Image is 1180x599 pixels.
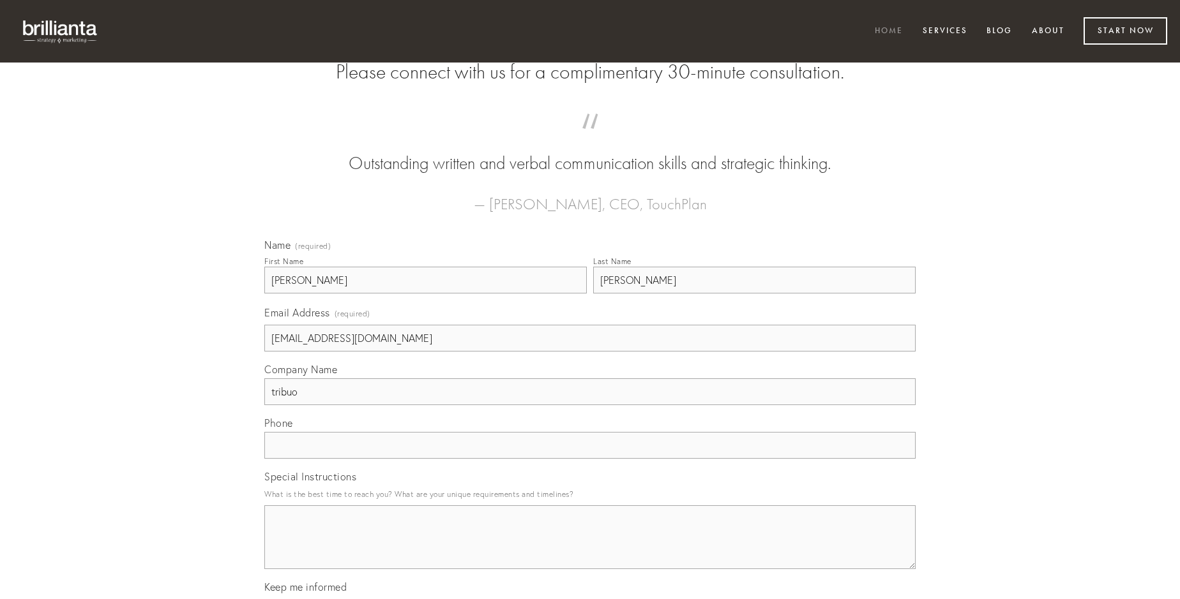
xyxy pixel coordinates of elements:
[264,417,293,429] span: Phone
[335,305,370,322] span: (required)
[593,256,632,266] div: Last Name
[264,60,916,84] h2: Please connect with us for a complimentary 30-minute consultation.
[264,306,330,319] span: Email Address
[264,363,337,376] span: Company Name
[264,256,303,266] div: First Name
[978,21,1020,42] a: Blog
[1084,17,1167,45] a: Start Now
[866,21,911,42] a: Home
[264,485,916,503] p: What is the best time to reach you? What are your unique requirements and timelines?
[914,21,976,42] a: Services
[13,13,109,50] img: brillianta - research, strategy, marketing
[295,242,331,250] span: (required)
[1024,21,1073,42] a: About
[285,176,895,217] figcaption: — [PERSON_NAME], CEO, TouchPlan
[264,470,356,483] span: Special Instructions
[264,581,347,593] span: Keep me informed
[264,239,291,251] span: Name
[285,126,895,176] blockquote: Outstanding written and verbal communication skills and strategic thinking.
[285,126,895,151] span: “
